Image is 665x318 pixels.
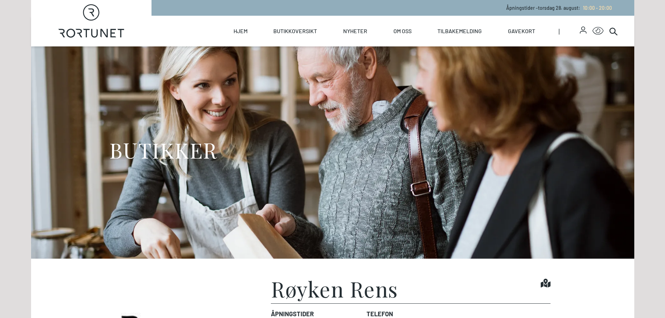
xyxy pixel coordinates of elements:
[234,16,247,46] a: Hjem
[437,16,482,46] a: Tilbakemelding
[592,25,604,37] button: Open Accessibility Menu
[583,5,612,11] span: 10:00 - 20:00
[271,278,398,299] h1: Røyken Rens
[559,16,580,46] span: |
[273,16,317,46] a: Butikkoversikt
[506,4,612,12] p: Åpningstider - torsdag 28. august :
[343,16,367,46] a: Nyheter
[393,16,412,46] a: Om oss
[508,16,535,46] a: Gavekort
[109,137,217,163] h1: BUTIKKER
[580,5,612,11] a: 10:00 - 20:00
